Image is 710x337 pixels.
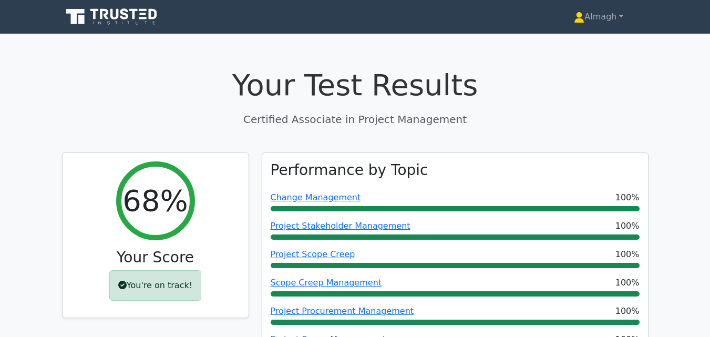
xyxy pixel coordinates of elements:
a: Scope Creep Management [271,278,382,288]
p: Certified Associate in Project Management [62,111,649,127]
span: 100% [615,191,640,204]
span: 100% [615,277,640,289]
div: You're on track! [109,270,201,301]
span: 100% [615,220,640,232]
h2: 68% [122,183,188,218]
a: Change Management [271,192,361,202]
h1: Your Test Results [62,67,649,103]
a: Almagh [549,6,648,27]
span: 100% [615,305,640,318]
a: Project Scope Creep [271,249,355,259]
h3: Your Score [71,249,240,267]
a: Project Procurement Management [271,306,414,316]
h3: Performance by Topic [271,161,428,179]
span: 100% [615,248,640,261]
a: Project Stakeholder Management [271,221,410,231]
